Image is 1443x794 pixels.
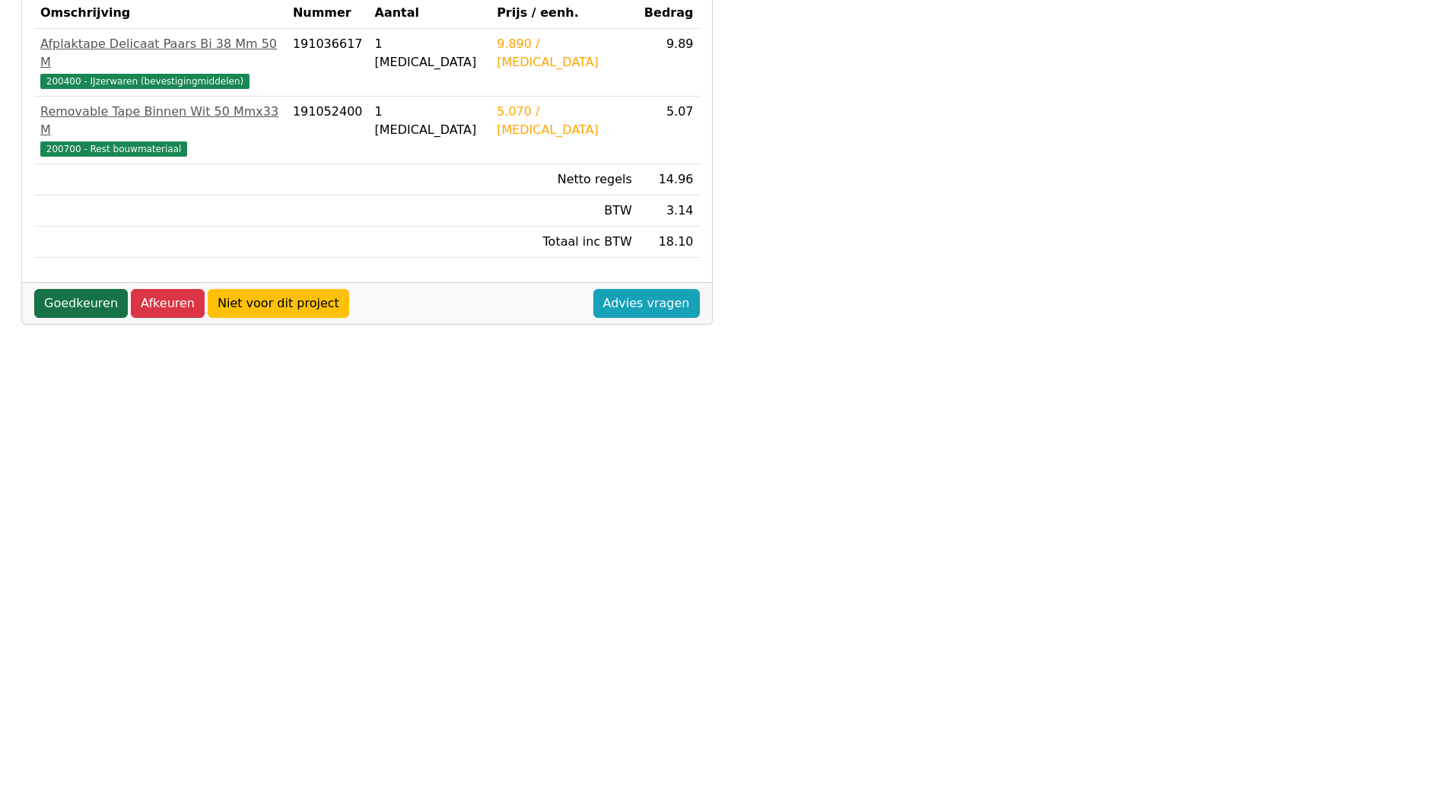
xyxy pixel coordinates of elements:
td: BTW [491,195,638,227]
td: 5.07 [638,97,700,164]
div: 9.890 / [MEDICAL_DATA] [497,35,632,71]
div: 1 [MEDICAL_DATA] [375,35,485,71]
div: 1 [MEDICAL_DATA] [375,103,485,139]
td: 3.14 [638,195,700,227]
span: 200700 - Rest bouwmateriaal [40,141,187,157]
a: Advies vragen [593,289,700,318]
a: Afkeuren [131,289,205,318]
div: 5.070 / [MEDICAL_DATA] [497,103,632,139]
div: Removable Tape Binnen Wit 50 Mmx33 M [40,103,281,139]
a: Goedkeuren [34,289,128,318]
td: 191036617 [287,29,369,97]
td: Totaal inc BTW [491,227,638,258]
td: 191052400 [287,97,369,164]
td: 9.89 [638,29,700,97]
div: Afplaktape Delicaat Paars Bi 38 Mm 50 M [40,35,281,71]
a: Removable Tape Binnen Wit 50 Mmx33 M200700 - Rest bouwmateriaal [40,103,281,157]
td: Netto regels [491,164,638,195]
span: 200400 - IJzerwaren (bevestigingmiddelen) [40,74,250,89]
td: 18.10 [638,227,700,258]
a: Afplaktape Delicaat Paars Bi 38 Mm 50 M200400 - IJzerwaren (bevestigingmiddelen) [40,35,281,90]
td: 14.96 [638,164,700,195]
a: Niet voor dit project [208,289,349,318]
